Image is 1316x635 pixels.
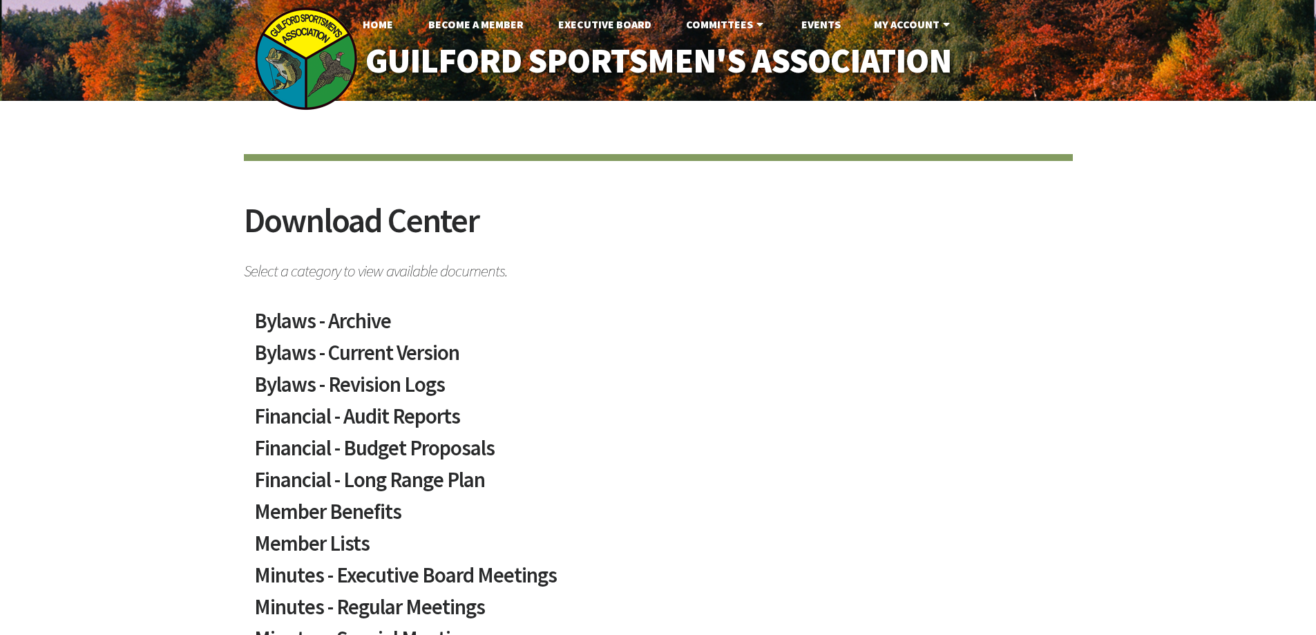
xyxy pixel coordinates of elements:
[254,374,1062,406] a: Bylaws - Revision Logs
[254,533,1062,565] a: Member Lists
[790,10,852,38] a: Events
[417,10,535,38] a: Become A Member
[254,501,1062,533] a: Member Benefits
[244,255,1073,279] span: Select a category to view available documents.
[675,10,778,38] a: Committees
[244,203,1073,255] h2: Download Center
[336,32,980,91] a: Guilford Sportsmen's Association
[254,310,1062,342] a: Bylaws - Archive
[352,10,404,38] a: Home
[254,342,1062,374] a: Bylaws - Current Version
[254,565,1062,596] a: Minutes - Executive Board Meetings
[254,406,1062,437] a: Financial - Audit Reports
[254,7,358,111] img: logo_sm.png
[863,10,964,38] a: My Account
[254,596,1062,628] a: Minutes - Regular Meetings
[254,469,1062,501] a: Financial - Long Range Plan
[547,10,662,38] a: Executive Board
[254,437,1062,469] a: Financial - Budget Proposals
